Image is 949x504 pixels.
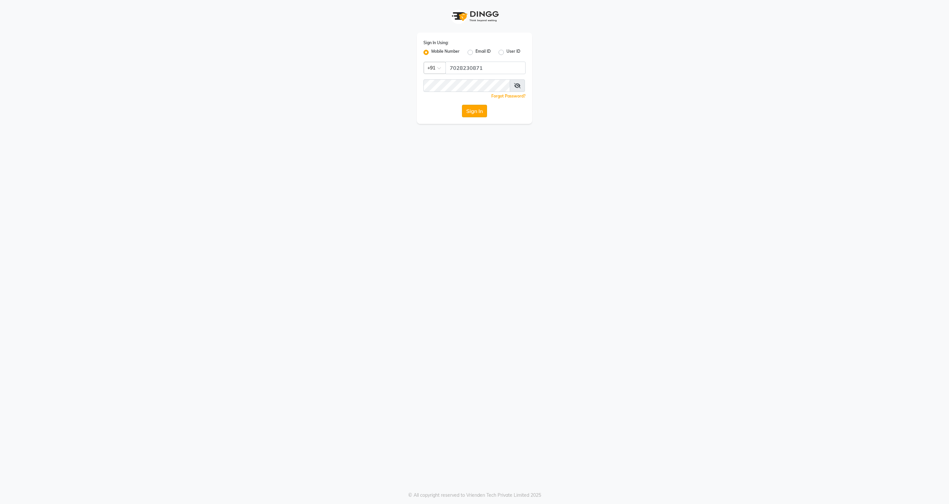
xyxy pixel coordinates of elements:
input: Username [446,62,526,74]
label: Email ID [475,48,491,56]
input: Username [423,79,510,92]
button: Sign In [462,105,487,117]
img: logo1.svg [448,7,501,26]
label: Sign In Using: [423,40,448,46]
label: Mobile Number [431,48,460,56]
a: Forgot Password? [491,94,526,98]
label: User ID [506,48,520,56]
